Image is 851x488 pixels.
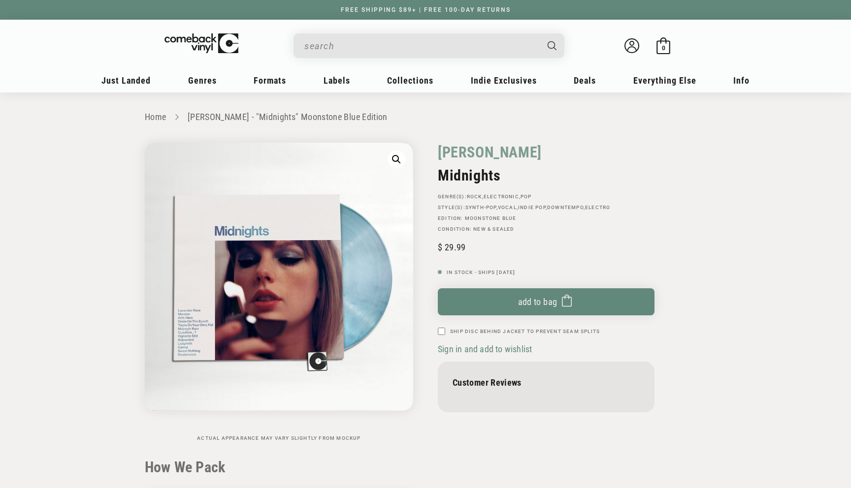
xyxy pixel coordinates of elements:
[465,205,496,210] a: Synth-pop
[145,143,413,441] media-gallery: Gallery Viewer
[438,288,655,315] button: Add to bag
[521,194,532,199] a: Pop
[662,44,665,52] span: 0
[145,112,166,122] a: Home
[438,215,655,221] p: Edition: Moonstone Blue
[254,75,286,86] span: Formats
[387,75,433,86] span: Collections
[304,36,538,56] input: search
[438,205,655,211] p: STYLE(S): , , , ,
[145,435,413,441] p: Actual appearance may vary slightly from mockup
[331,6,521,13] a: FREE SHIPPING $89+ | FREE 100-DAY RETURNS
[188,75,217,86] span: Genres
[438,344,532,354] span: Sign in and add to wishlist
[633,75,696,86] span: Everything Else
[450,328,600,335] label: Ship Disc Behind Jacket To Prevent Seam Splits
[145,458,706,476] h2: How We Pack
[438,194,655,200] p: GENRE(S): , ,
[294,33,564,58] div: Search
[438,270,655,275] p: In Stock - Ships [DATE]
[467,194,482,199] a: Rock
[453,377,640,388] p: Customer Reviews
[484,194,519,199] a: Electronic
[438,226,655,232] p: Condition: New & Sealed
[518,205,546,210] a: Indie Pop
[585,205,610,210] a: Electro
[324,75,350,86] span: Labels
[438,167,655,184] h2: Midnights
[733,75,750,86] span: Info
[498,205,517,210] a: Vocal
[471,75,537,86] span: Indie Exclusives
[547,205,584,210] a: Downtempo
[438,242,465,252] span: 29.99
[574,75,596,86] span: Deals
[518,297,557,307] span: Add to bag
[438,143,542,162] a: [PERSON_NAME]
[188,112,388,122] a: [PERSON_NAME] - "Midnights" Moonstone Blue Edition
[539,33,566,58] button: Search
[101,75,151,86] span: Just Landed
[438,343,535,355] button: Sign in and add to wishlist
[145,110,706,124] nav: breadcrumbs
[438,242,442,252] span: $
